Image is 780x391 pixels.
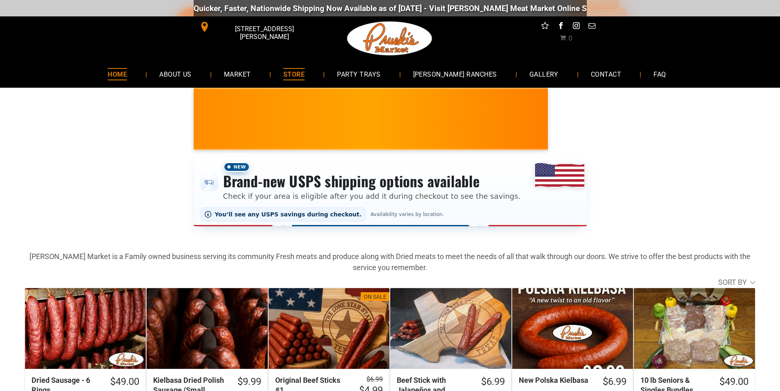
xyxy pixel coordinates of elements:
a: facebook [555,20,566,33]
a: Kielbasa Dried Polish Sausage (Small Batch) [147,288,267,369]
span: Availability varies by location. [369,211,445,217]
span: You’ll see any USPS savings during checkout. [215,211,362,218]
a: 10 lb Seniors &amp; Singles Bundles [634,288,755,369]
a: FAQ [641,63,678,85]
a: HOME [95,63,139,85]
a: On SaleOriginal Beef Sticks #1 [269,288,389,369]
span: New [223,162,250,172]
div: $49.00 [110,375,139,388]
a: email [586,20,597,33]
a: Social network [540,20,550,33]
img: Pruski-s+Market+HQ+Logo2-1920w.png [346,16,434,61]
span: HOME [108,68,127,80]
a: MARKET [212,63,263,85]
h3: Brand-new USPS shipping options available [223,172,521,190]
div: Quicker, Faster, Nationwide Shipping Now Available as of [DATE] - Visit [PERSON_NAME] Meat Market... [135,4,631,13]
a: [PERSON_NAME] RANCHES [401,63,509,85]
s: $6.99 [366,375,383,383]
a: $6.99New Polska Kielbasa [512,375,633,388]
span: 0 [568,34,572,42]
div: On Sale [364,293,387,301]
a: New Polska Kielbasa [512,288,633,369]
div: $6.99 [603,375,626,388]
a: ABOUT US [147,63,204,85]
p: Check if your area is eligible after you add it during checkout to see the savings. [223,191,521,202]
a: STORE [271,63,317,85]
a: PARTY TRAYS [325,63,393,85]
a: Beef Stick with Jalapeños and Cheese [390,288,511,369]
div: $6.99 [481,375,505,388]
span: [PERSON_NAME] MARKET [466,125,627,138]
div: $9.99 [237,375,261,388]
span: [STREET_ADDRESS][PERSON_NAME] [211,21,317,45]
div: Shipping options announcement [194,157,587,226]
a: [STREET_ADDRESS][PERSON_NAME] [194,20,319,33]
a: instagram [571,20,581,33]
div: $49.00 [719,375,748,388]
a: CONTACT [579,63,633,85]
a: Dried Sausage - 6 Rings [25,288,146,369]
a: [DOMAIN_NAME][URL] [551,4,631,13]
div: New Polska Kielbasa [519,375,592,385]
strong: [PERSON_NAME] Market is a Family owned business serving its community Fresh meats and produce alo... [29,252,751,272]
a: GALLERY [517,63,571,85]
